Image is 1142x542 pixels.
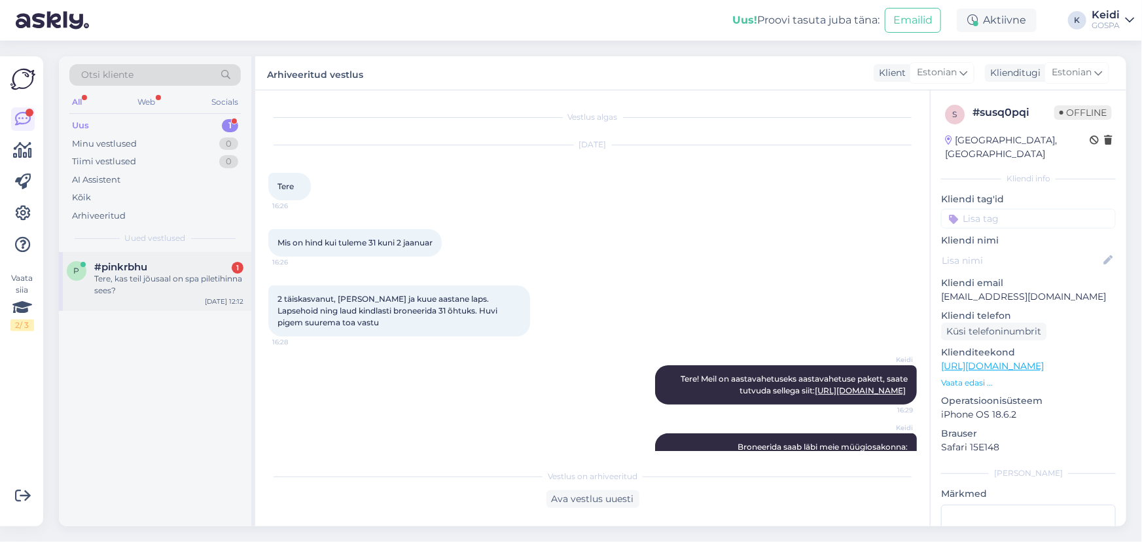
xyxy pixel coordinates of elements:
[277,181,294,191] span: Tere
[941,346,1116,359] p: Klienditeekond
[69,94,84,111] div: All
[277,238,433,247] span: Mis on hind kui tuleme 31 kuni 2 jaanuar
[222,119,238,132] div: 1
[272,201,321,211] span: 16:26
[267,64,363,82] label: Arhiveeritud vestlus
[732,12,880,28] div: Proovi tasuta juba täna:
[953,109,957,119] span: s
[125,232,186,244] span: Uued vestlused
[681,374,910,395] span: Tere! Meil on aastavahetuseks aastavahetuse pakett, saate tutvuda sellega siit:
[941,276,1116,290] p: Kliendi email
[1054,105,1112,120] span: Offline
[205,297,243,306] div: [DATE] 12:12
[94,261,147,273] span: #pinkrbhu
[941,173,1116,185] div: Kliendi info
[209,94,241,111] div: Socials
[941,360,1044,372] a: [URL][DOMAIN_NAME]
[941,394,1116,408] p: Operatsioonisüsteem
[272,337,321,347] span: 16:28
[941,441,1116,454] p: Safari 15E148
[135,94,158,111] div: Web
[864,423,913,433] span: Keidi
[268,111,917,123] div: Vestlus algas
[815,386,906,395] a: [URL][DOMAIN_NAME]
[945,134,1090,161] div: [GEOGRAPHIC_DATA], [GEOGRAPHIC_DATA]
[864,355,913,365] span: Keidi
[10,272,34,331] div: Vaata siia
[72,119,89,132] div: Uus
[941,323,1046,340] div: Küsi telefoninumbrit
[1068,11,1086,29] div: K
[941,209,1116,228] input: Lisa tag
[864,405,913,415] span: 16:29
[232,262,243,274] div: 1
[941,309,1116,323] p: Kliendi telefon
[941,487,1116,501] p: Märkmed
[74,266,80,276] span: p
[72,137,137,151] div: Minu vestlused
[268,139,917,151] div: [DATE]
[942,253,1101,268] input: Lisa nimi
[885,8,941,33] button: Emailid
[81,68,134,82] span: Otsi kliente
[941,290,1116,304] p: [EMAIL_ADDRESS][DOMAIN_NAME]
[1092,10,1134,31] a: KeidiGOSPA
[72,173,120,187] div: AI Assistent
[957,9,1037,32] div: Aktiivne
[1052,65,1092,80] span: Estonian
[941,467,1116,479] div: [PERSON_NAME]
[72,191,91,204] div: Kõik
[1092,20,1120,31] div: GOSPA
[941,427,1116,441] p: Brauser
[10,67,35,92] img: Askly Logo
[1092,10,1120,20] div: Keidi
[10,319,34,331] div: 2 / 3
[548,471,637,482] span: Vestlus on arhiveeritud
[941,234,1116,247] p: Kliendi nimi
[972,105,1054,120] div: # susq0pqi
[732,14,757,26] b: Uus!
[941,192,1116,206] p: Kliendi tag'id
[219,137,238,151] div: 0
[219,155,238,168] div: 0
[277,294,501,327] span: 2 täiskasvanut, [PERSON_NAME] ja kuue aastane laps. Lapsehoid ning laud kindlasti broneerida 31 õ...
[272,257,321,267] span: 16:26
[917,65,957,80] span: Estonian
[941,408,1116,422] p: iPhone OS 18.6.2
[874,66,906,80] div: Klient
[941,377,1116,389] p: Vaata edasi ...
[546,490,639,508] div: Ava vestlus uuesti
[72,209,126,223] div: Arhiveeritud
[985,66,1041,80] div: Klienditugi
[94,273,243,297] div: Tere, kas teil jõusaal on spa piletihinna sees?
[710,442,910,475] span: Broneerida saab läbi meie müügiosakonna: või helistades tööpäevadel tel. [PHONE_NUMBER]
[72,155,136,168] div: Tiimi vestlused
